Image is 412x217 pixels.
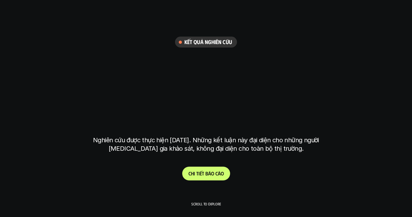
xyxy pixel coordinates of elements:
span: h [191,170,194,176]
span: á [208,170,211,176]
span: c [215,170,218,176]
span: i [194,170,195,176]
span: ế [200,170,202,176]
h1: phạm vi công việc của [92,54,320,80]
a: Chitiếtbáocáo [182,167,230,180]
p: Scroll to explore [191,202,221,206]
h6: Kết quả nghiên cứu [184,38,232,46]
span: t [202,170,204,176]
span: o [211,170,214,176]
span: b [205,170,208,176]
span: á [218,170,221,176]
span: t [196,170,198,176]
span: C [188,170,191,176]
h1: tại [GEOGRAPHIC_DATA] [95,103,318,130]
span: o [221,170,224,176]
span: i [198,170,200,176]
p: Nghiên cứu được thực hiện [DATE]. Những kết luận này đại diện cho những người [MEDICAL_DATA] gia ... [89,136,323,153]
